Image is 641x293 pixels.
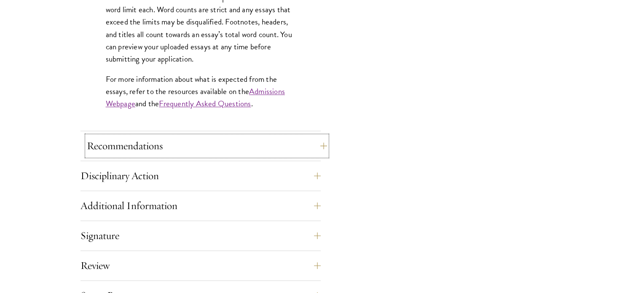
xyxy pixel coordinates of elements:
button: Signature [80,226,321,246]
button: Recommendations [87,136,327,156]
a: Frequently Asked Questions [159,97,251,110]
button: Disciplinary Action [80,166,321,186]
a: Admissions Webpage [106,85,285,110]
p: For more information about what is expected from the essays, refer to the resources available on ... [106,73,295,110]
button: Additional Information [80,196,321,216]
button: Review [80,255,321,276]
